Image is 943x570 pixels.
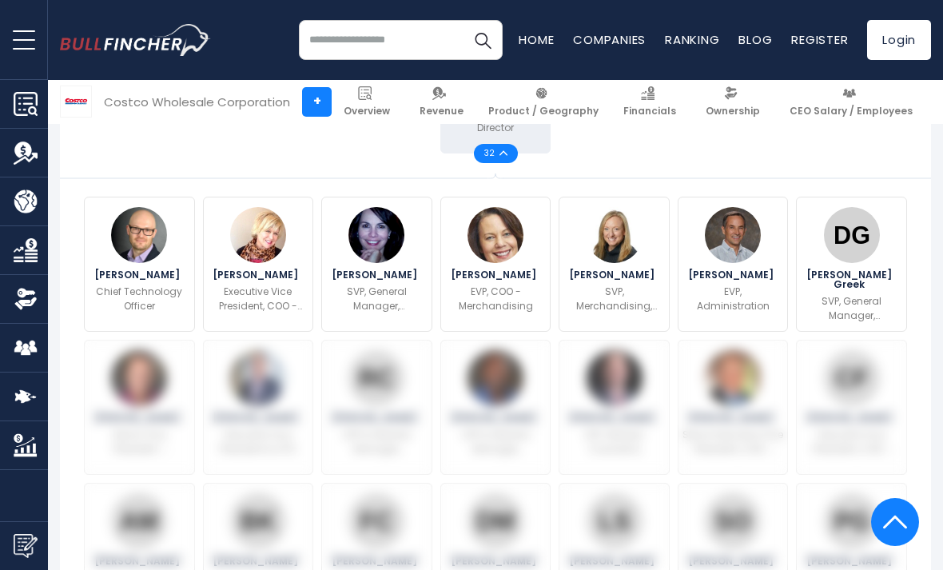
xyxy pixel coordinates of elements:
a: Richard Chang [PERSON_NAME] SVP & General Manager, [GEOGRAPHIC_DATA] [321,340,432,475]
span: Ownership [706,105,760,118]
img: Russ Miller [705,350,761,406]
span: [PERSON_NAME] [213,556,303,566]
a: Register [791,31,848,48]
img: Claudine Adamo [468,207,523,263]
span: [PERSON_NAME] [94,413,185,423]
p: Chief Technology Officer [94,285,185,313]
a: Home [519,31,554,48]
span: [PERSON_NAME] [332,413,422,423]
a: John Sullivan [PERSON_NAME] EVP, General Counsel & Corporate Secretary [559,340,670,475]
span: Financials [623,105,676,118]
img: Wendy Davis [348,207,404,263]
img: Greg Carter II [468,350,523,406]
a: Ranking [665,31,719,48]
span: [PERSON_NAME] [569,556,659,566]
a: Teresa Jones [PERSON_NAME] Executive Vice President, COO - Global Depots and Traffic [203,197,314,332]
a: Darby Greek [PERSON_NAME] Greek SVP, General Manager, [US_STATE] Region [796,197,907,332]
span: [PERSON_NAME] [688,270,778,280]
img: Teresa Jones [230,207,286,263]
span: [PERSON_NAME] [332,270,422,280]
button: Search [463,20,503,60]
span: [PERSON_NAME] [451,270,541,280]
img: bullfincher logo [60,24,211,56]
img: Louie Silveira [587,493,643,549]
a: Russ Miller [PERSON_NAME] Senior Executive Vice President, COO - Warehouse Operations - U.S. and ... [678,340,789,475]
a: Claudine Adamo [PERSON_NAME] EVP, COO - Merchandising [440,197,551,332]
span: Overview [344,105,390,118]
span: [PERSON_NAME] [806,413,897,423]
p: Executive Vice President, COO - Southwest Division [806,428,897,456]
a: Product / Geography [481,80,606,124]
img: Sarah George [587,207,643,263]
span: [PERSON_NAME] [94,270,185,280]
img: David Messner [468,493,523,549]
span: [PERSON_NAME] Greek [806,270,897,289]
span: 32 [484,149,499,157]
a: Ron M. Vachris [PERSON_NAME] President, CEO & Director 32 [440,18,551,153]
img: Ali Moayeri [111,493,167,549]
p: SVP, General Manager, [US_STATE] Region [806,294,897,323]
p: Executive Vice President, COO - Global Depots and Traffic [213,285,304,313]
p: SVP, Merchandising, Foods & Sundries [569,285,659,313]
a: Torsten Lubach [PERSON_NAME] Chief Technology Officer [84,197,195,332]
a: + [302,87,332,117]
img: Torsten Lubach [111,207,167,263]
a: Ownership [698,80,767,124]
img: COST logo [61,86,91,117]
img: Gary Millerchip [230,350,286,406]
span: [PERSON_NAME] [332,556,422,566]
img: Darby Greek [824,207,880,263]
p: EVP, COO - Merchandising [451,285,541,313]
a: Caton Frates [PERSON_NAME] Executive Vice President, COO - Southwest Division [796,340,907,475]
a: Revenue [412,80,471,124]
span: [PERSON_NAME] [688,413,778,423]
img: Caton Frates [824,350,880,406]
span: [PERSON_NAME] [213,413,303,423]
a: Financials [616,80,683,124]
img: Patrick J. Callans [705,207,761,263]
span: Product / Geography [488,105,599,118]
span: CEO Salary / Employees [790,105,913,118]
p: Executive Vice President & CFO [213,428,304,456]
span: Revenue [420,105,464,118]
a: Jeff Cole [PERSON_NAME] Senior Vice President - Costco Wholesale Industries [84,340,195,475]
span: [PERSON_NAME] [451,413,541,423]
a: Go to homepage [60,24,211,56]
img: John Sullivan [587,350,643,406]
p: SVP & General Manager, [GEOGRAPHIC_DATA] [325,428,428,456]
img: Scott O'Brien [705,493,761,549]
div: Costco Wholesale Corporation [104,93,290,111]
span: [PERSON_NAME] [451,556,541,566]
a: Wendy Davis [PERSON_NAME] SVP, General Manager, [GEOGRAPHIC_DATA] [321,197,432,332]
span: [PERSON_NAME] [94,556,185,566]
span: [PERSON_NAME] [569,270,659,280]
p: EVP, Administration [688,285,778,313]
img: Ownership [14,287,38,311]
span: [PERSON_NAME] [213,270,303,280]
a: Gary Millerchip [PERSON_NAME] Executive Vice President & CFO [203,340,314,475]
img: Frank Chislette [348,493,404,549]
img: Richard Chang [348,350,404,406]
a: Overview [336,80,397,124]
span: [PERSON_NAME] [688,556,778,566]
a: Blog [738,31,772,48]
span: [PERSON_NAME] [806,556,897,566]
img: Jeff Cole [111,350,167,406]
a: Login [867,20,931,60]
a: Patrick J. Callans [PERSON_NAME] EVP, Administration [678,197,789,332]
a: Greg Carter II [PERSON_NAME] SVP & General Manager, [GEOGRAPHIC_DATA] [440,340,551,475]
img: Bill Koza [230,493,286,549]
a: Sarah George [PERSON_NAME] SVP, Merchandising, Foods & Sundries [559,197,670,332]
a: Companies [573,31,646,48]
p: SVP & General Manager, [GEOGRAPHIC_DATA] [444,428,547,456]
img: Peter Gruening [824,493,880,549]
p: EVP, General Counsel & Corporate Secretary [569,428,659,456]
p: Senior Executive Vice President, COO - Warehouse Operations - U.S. and [GEOGRAPHIC_DATA] [682,428,784,456]
a: CEO Salary / Employees [782,80,920,124]
span: [PERSON_NAME] [569,413,659,423]
p: SVP, General Manager, [GEOGRAPHIC_DATA] [325,285,428,313]
p: Senior Vice President - Costco Wholesale Industries [94,428,185,456]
